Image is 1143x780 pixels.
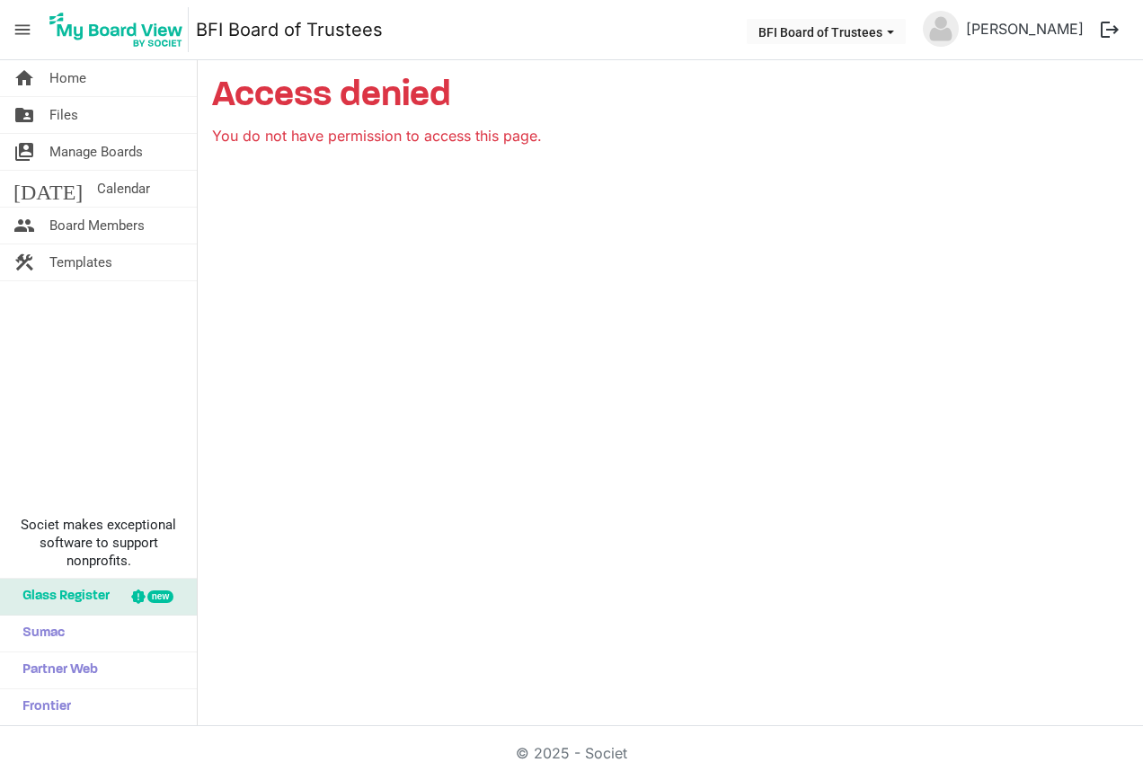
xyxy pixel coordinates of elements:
[13,60,35,96] span: home
[49,97,78,133] span: Files
[212,125,1129,146] p: You do not have permission to access this page.
[13,579,110,615] span: Glass Register
[49,208,145,244] span: Board Members
[516,744,627,762] a: © 2025 - Societ
[44,7,189,52] img: My Board View Logo
[13,689,71,725] span: Frontier
[13,134,35,170] span: switch_account
[923,11,959,47] img: no-profile-picture.svg
[13,616,65,651] span: Sumac
[13,171,83,207] span: [DATE]
[212,75,1129,118] h1: Access denied
[747,19,906,44] button: BFI Board of Trustees dropdownbutton
[196,12,383,48] a: BFI Board of Trustees
[13,652,98,688] span: Partner Web
[13,244,35,280] span: construction
[13,97,35,133] span: folder_shared
[49,244,112,280] span: Templates
[44,7,196,52] a: My Board View Logo
[49,60,86,96] span: Home
[49,134,143,170] span: Manage Boards
[97,171,150,207] span: Calendar
[13,208,35,244] span: people
[5,13,40,47] span: menu
[959,11,1091,47] a: [PERSON_NAME]
[1091,11,1129,49] button: logout
[8,516,189,570] span: Societ makes exceptional software to support nonprofits.
[147,590,173,603] div: new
